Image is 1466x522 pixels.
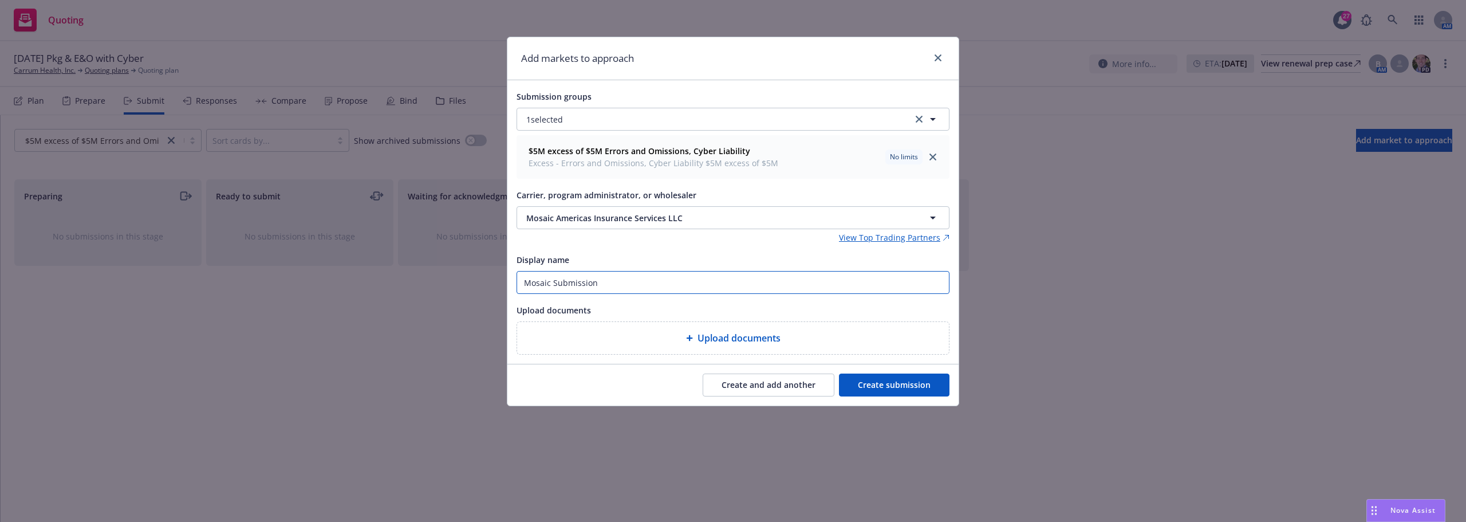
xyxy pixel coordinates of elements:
span: Upload documents [517,305,591,316]
span: Excess - Errors and Omissions, Cyber Liability $5M excess of $5M [529,157,778,169]
strong: $5M excess of $5M Errors and Omissions, Cyber Liability [529,146,750,156]
button: Mosaic Americas Insurance Services LLC [517,206,949,229]
h1: Add markets to approach [521,51,634,66]
span: Submission groups [517,91,592,102]
a: close [931,51,945,65]
span: Carrier, program administrator, or wholesaler [517,190,696,201]
button: Create and add another [703,374,834,397]
span: 1 selected [526,113,563,125]
button: Create submission [839,374,949,397]
span: Mosaic Americas Insurance Services LLC [526,212,886,224]
div: Drag to move [1367,500,1381,521]
button: Nova Assist [1366,499,1445,522]
span: Display name [517,254,569,265]
a: View Top Trading Partners [839,231,949,244]
a: close [926,150,940,164]
div: Upload documents [517,321,949,355]
span: Nova Assist [1390,505,1436,515]
a: clear selection [912,112,926,126]
span: No limits [890,152,918,162]
span: Upload documents [697,331,781,345]
button: 1selectedclear selection [517,108,949,131]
